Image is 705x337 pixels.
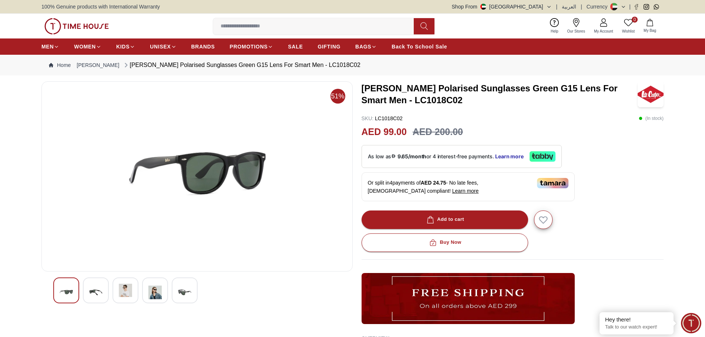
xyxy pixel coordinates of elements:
span: My Account [591,28,616,34]
a: GIFTING [318,40,340,53]
a: BRANDS [191,40,215,53]
span: WOMEN [74,43,96,50]
span: BRANDS [191,43,215,50]
img: ... [44,18,109,34]
a: Whatsapp [654,4,659,10]
a: BAGS [355,40,377,53]
a: Our Stores [563,17,590,36]
span: 100% Genuine products with International Warranty [41,3,160,10]
a: MEN [41,40,59,53]
a: KIDS [116,40,135,53]
span: SALE [288,43,303,50]
button: العربية [562,3,576,10]
img: Lee Cooper Polarised Sunglasses Green G15 Lens For Smart Men - LC1018C02 [48,88,346,265]
h3: [PERSON_NAME] Polarised Sunglasses Green G15 Lens For Smart Men - LC1018C02 [362,82,638,106]
div: Currency [587,3,611,10]
img: Lee Cooper Polarised Sunglasses Green G15 Lens For Smart Men - LC1018C02 [89,284,103,301]
span: | [581,3,582,10]
img: Lee Cooper Polarised Sunglasses Green G15 Lens For Smart Men - LC1018C02 [60,284,73,301]
span: AED 24.75 [421,180,446,186]
img: ... [362,273,575,324]
span: | [629,3,631,10]
h3: AED 200.00 [413,125,463,139]
div: [PERSON_NAME] Polarised Sunglasses Green G15 Lens For Smart Men - LC1018C02 [122,61,360,70]
span: Learn more [452,188,479,194]
span: Our Stores [564,28,588,34]
img: Tamara [537,178,568,188]
div: Add to cart [425,215,464,224]
img: United Arab Emirates [480,4,486,10]
p: LC1018C02 [362,115,403,122]
a: Back To School Sale [392,40,447,53]
a: Facebook [634,4,639,10]
div: Or split in 4 payments of - No late fees, [DEMOGRAPHIC_DATA] compliant! [362,172,575,201]
span: 51% [330,89,345,104]
span: | [556,3,558,10]
button: Buy Now [362,233,528,252]
span: Help [548,28,561,34]
a: PROMOTIONS [230,40,273,53]
img: Lee Cooper Polarised Sunglasses Green G15 Lens For Smart Men - LC1018C02 [119,284,132,297]
div: Buy Now [428,238,461,247]
a: WOMEN [74,40,101,53]
span: UNISEX [150,43,171,50]
span: BAGS [355,43,371,50]
a: Home [49,61,71,69]
a: [PERSON_NAME] [77,61,119,69]
span: Wishlist [619,28,638,34]
p: ( In stock ) [639,115,664,122]
a: 0Wishlist [618,17,639,36]
a: SALE [288,40,303,53]
span: KIDS [116,43,130,50]
h2: AED 99.00 [362,125,407,139]
span: 0 [632,17,638,23]
a: Help [546,17,563,36]
p: Talk to our watch expert! [605,324,668,330]
a: UNISEX [150,40,176,53]
img: Lee Cooper Polarised Sunglasses Green G15 Lens For Smart Men - LC1018C02 [148,284,162,301]
span: GIFTING [318,43,340,50]
span: My Bag [641,28,659,33]
img: Lee Cooper Polarised Sunglasses Green G15 Lens For Smart Men - LC1018C02 [638,81,664,107]
button: Add to cart [362,210,528,229]
div: Chat Widget [681,313,701,333]
img: Lee Cooper Polarised Sunglasses Green G15 Lens For Smart Men - LC1018C02 [178,284,191,301]
div: Hey there! [605,316,668,323]
a: Instagram [644,4,649,10]
span: SKU : [362,115,374,121]
span: PROMOTIONS [230,43,268,50]
button: My Bag [639,17,661,35]
span: Back To School Sale [392,43,447,50]
button: Shop From[GEOGRAPHIC_DATA] [452,3,552,10]
span: MEN [41,43,54,50]
nav: Breadcrumb [41,55,664,75]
